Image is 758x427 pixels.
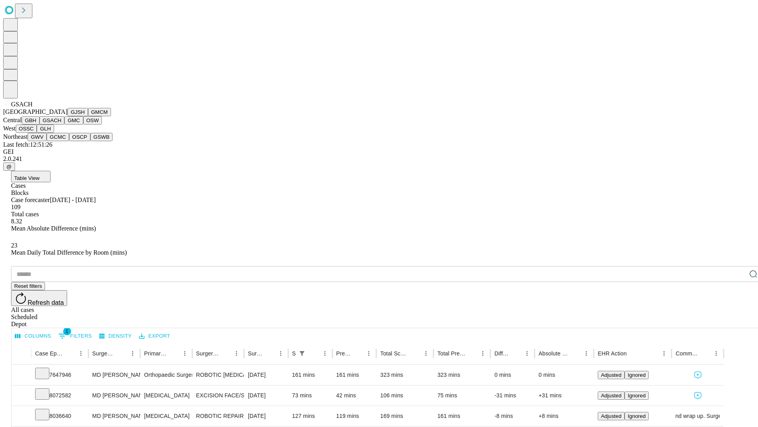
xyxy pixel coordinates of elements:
[601,393,621,399] span: Adjusted
[336,406,373,426] div: 119 mins
[659,348,670,359] button: Menu
[63,327,71,335] span: 1
[220,348,231,359] button: Sort
[15,368,27,382] button: Expand
[50,196,96,203] span: [DATE] - [DATE]
[409,348,420,359] button: Sort
[137,330,172,342] button: Export
[675,406,719,426] div: changed pt. prep and wrap up. Surgeon requested 90 mins
[380,350,409,357] div: Total Scheduled Duration
[601,413,621,419] span: Adjusted
[11,196,50,203] span: Case forecaster
[11,218,22,225] span: 8.32
[522,348,533,359] button: Menu
[22,116,39,125] button: GBH
[144,406,188,426] div: [MEDICAL_DATA]
[11,171,51,182] button: Table View
[538,385,590,406] div: +31 mins
[275,348,286,359] button: Menu
[97,330,134,342] button: Density
[538,350,569,357] div: Absolute Difference
[380,385,430,406] div: 106 mins
[3,148,755,155] div: GEI
[144,385,188,406] div: [MEDICAL_DATA]
[3,117,22,123] span: Central
[92,406,136,426] div: MD [PERSON_NAME] Md
[3,125,16,132] span: West
[625,412,649,420] button: Ignored
[196,406,240,426] div: ROBOTIC REPAIR INITIAL [MEDICAL_DATA] REDUCIBLE AGE [DEMOGRAPHIC_DATA] OR MORE
[675,350,698,357] div: Comments
[510,348,522,359] button: Sort
[3,162,15,171] button: @
[538,406,590,426] div: +8 mins
[14,283,42,289] span: Reset filters
[231,348,242,359] button: Menu
[64,348,75,359] button: Sort
[11,211,39,217] span: Total cases
[363,348,374,359] button: Menu
[292,350,296,357] div: Scheduled In Room Duration
[92,385,136,406] div: MD [PERSON_NAME] Md
[196,385,240,406] div: EXCISION FACE/SCALP DEEP TUMOR, 2 CM OR MORE
[13,330,53,342] button: Select columns
[352,348,363,359] button: Sort
[28,299,64,306] span: Refresh data
[308,348,319,359] button: Sort
[598,371,625,379] button: Adjusted
[127,348,138,359] button: Menu
[570,348,581,359] button: Sort
[625,371,649,379] button: Ignored
[3,155,755,162] div: 2.0.241
[144,350,167,357] div: Primary Service
[14,175,39,181] span: Table View
[11,282,45,290] button: Reset filters
[92,365,136,385] div: MD [PERSON_NAME]
[336,365,373,385] div: 161 mins
[598,412,625,420] button: Adjusted
[92,350,115,357] div: Surgeon Name
[15,410,27,423] button: Expand
[248,406,284,426] div: [DATE]
[35,385,84,406] div: 8072582
[90,133,113,141] button: GSWB
[494,350,510,357] div: Difference
[68,108,88,116] button: GJSH
[625,391,649,400] button: Ignored
[494,406,531,426] div: -8 mins
[264,348,275,359] button: Sort
[380,365,430,385] div: 323 mins
[83,116,102,125] button: OSW
[35,350,64,357] div: Case Epic Id
[16,125,37,133] button: OSSC
[292,365,328,385] div: 161 mins
[494,365,531,385] div: 0 mins
[700,348,711,359] button: Sort
[598,391,625,400] button: Adjusted
[11,101,32,108] span: GSACH
[196,350,219,357] div: Surgery Name
[37,125,54,133] button: GLH
[196,365,240,385] div: ROBOTIC [MEDICAL_DATA] KNEE TOTAL
[11,290,67,306] button: Refresh data
[35,406,84,426] div: 8036640
[437,385,487,406] div: 75 mins
[296,348,308,359] div: 1 active filter
[336,385,373,406] div: 42 mins
[420,348,432,359] button: Menu
[75,348,86,359] button: Menu
[56,330,94,342] button: Show filters
[39,116,64,125] button: GSACH
[380,406,430,426] div: 169 mins
[437,350,466,357] div: Total Predicted Duration
[494,385,531,406] div: -31 mins
[116,348,127,359] button: Sort
[28,133,47,141] button: GWV
[3,133,28,140] span: Northeast
[477,348,488,359] button: Menu
[248,350,263,357] div: Surgery Date
[628,413,645,419] span: Ignored
[47,133,69,141] button: GCMC
[11,225,96,232] span: Mean Absolute Difference (mins)
[11,204,21,210] span: 109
